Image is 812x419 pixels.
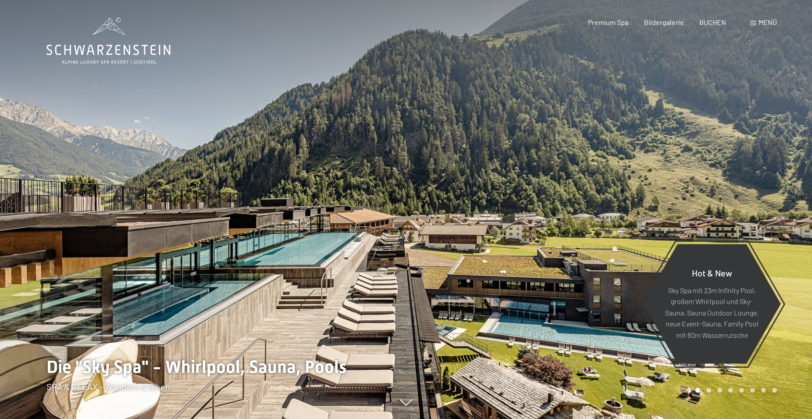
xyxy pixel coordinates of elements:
p: Sky Spa mit 23m Infinity Pool, großem Whirlpool und Sky-Sauna, Sauna Outdoor Lounge, neue Event-S... [664,284,759,340]
div: Carousel Page 8 [772,388,777,393]
span: Menü [759,18,777,26]
a: BUCHEN [699,18,726,26]
div: Carousel Pagination [692,388,777,393]
div: Carousel Page 6 [750,388,755,393]
div: Carousel Page 1 (Current Slide) [695,388,700,393]
div: Carousel Page 4 [728,388,733,393]
div: Carousel Page 2 [706,388,711,393]
div: Carousel Page 5 [739,388,744,393]
span: Hot & New [692,267,732,278]
div: Carousel Page 7 [761,388,766,393]
a: Premium Spa [588,18,628,26]
a: Bildergalerie [644,18,684,26]
div: Carousel Page 3 [717,388,722,393]
a: Hot & New Sky Spa mit 23m Infinity Pool, großem Whirlpool und Sky-Sauna, Sauna Outdoor Lounge, ne... [642,244,781,364]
